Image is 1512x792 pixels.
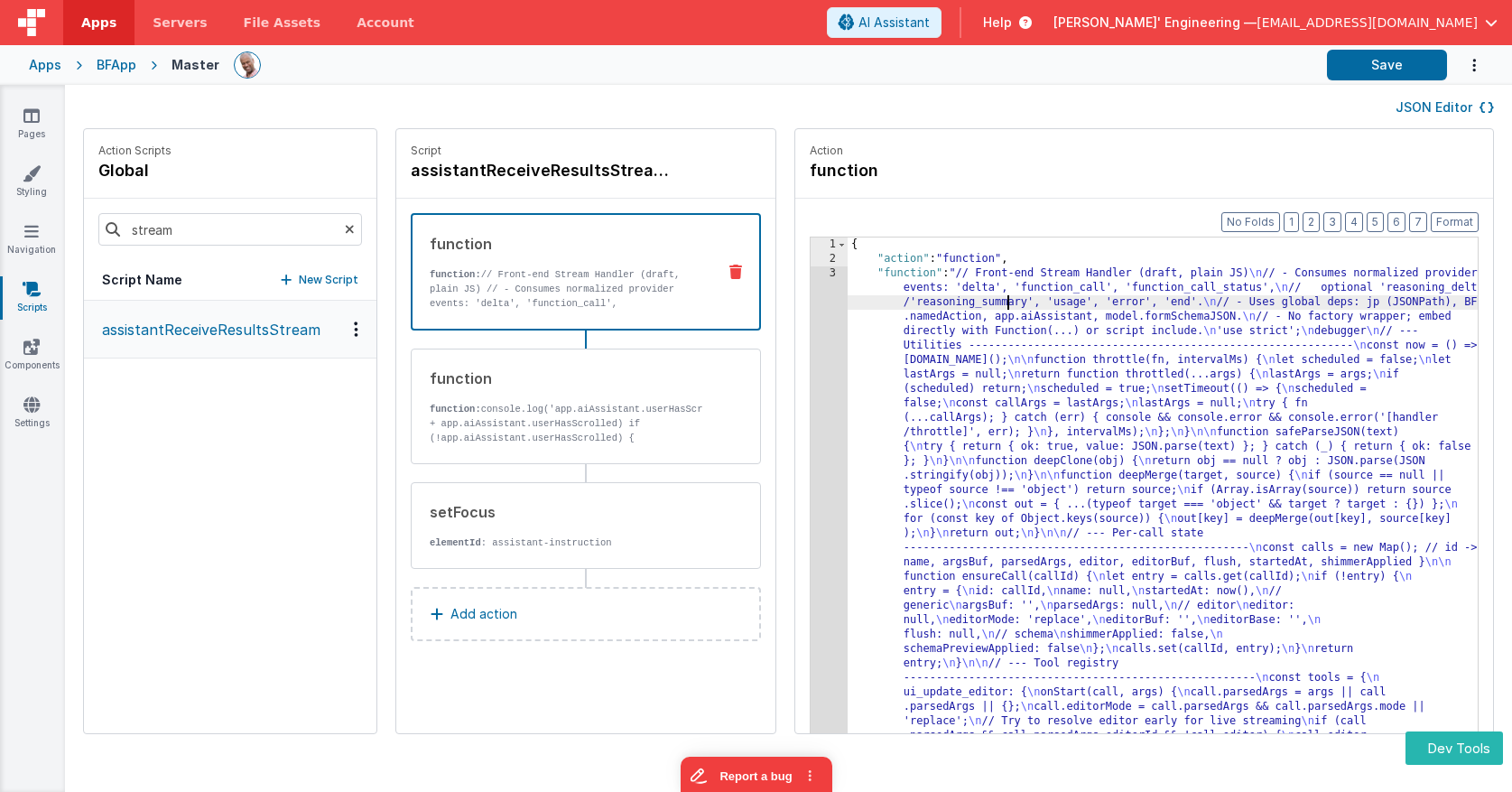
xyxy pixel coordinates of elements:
button: JSON Editor [1396,98,1494,116]
button: Format [1431,212,1479,232]
button: 7 [1409,212,1427,232]
p: assistantReceiveResultsStream [91,319,320,340]
button: [PERSON_NAME]' Engineering — [EMAIL_ADDRESS][DOMAIN_NAME] [1053,14,1498,32]
button: No Folds [1221,212,1280,232]
button: 5 [1367,212,1384,232]
button: Save [1327,50,1447,80]
h5: Script Name [102,271,182,289]
button: New Script [281,271,358,289]
p: Script [411,144,761,158]
button: 1 [1284,212,1299,232]
div: Options [343,321,369,337]
button: 4 [1345,212,1363,232]
button: 2 [1303,212,1320,232]
button: Options [1447,47,1483,84]
p: New Script [299,271,358,289]
div: Apps [29,56,61,74]
div: 1 [811,238,848,252]
p: : assistant-instruction [430,536,702,550]
p: Action [810,144,1479,158]
span: [EMAIL_ADDRESS][DOMAIN_NAME] [1257,14,1478,32]
h4: global [98,158,172,183]
button: 3 [1323,212,1341,232]
div: 2 [811,252,848,266]
p: console.log('app.aiAssistant.userHasScrolled:' + app.aiAssistant.userHasScrolled) if (!app.aiAssi... [430,402,702,489]
span: Apps [81,14,116,32]
div: setFocus [430,501,702,523]
button: Add action [411,587,761,641]
span: File Assets [244,14,321,32]
button: AI Assistant [827,7,942,38]
strong: function: [430,404,481,415]
img: 11ac31fe5dc3d0eff3fbbbf7b26fa6e1 [235,52,260,78]
div: Master [172,56,219,74]
div: BFApp [97,56,136,74]
span: [PERSON_NAME]' Engineering — [1053,14,1257,32]
span: AI Assistant [858,14,930,32]
p: Add action [450,603,517,625]
strong: function: [430,269,481,280]
input: Search scripts [98,213,362,246]
button: Dev Tools [1405,731,1503,765]
p: Action Scripts [98,144,172,158]
h4: assistantReceiveResultsStream [411,158,682,183]
button: assistantReceiveResultsStream [84,301,376,359]
span: Servers [153,14,207,32]
div: function [430,368,702,389]
div: function [430,233,701,255]
strong: elementId [430,537,481,548]
button: 6 [1387,212,1405,232]
h4: function [810,158,1081,183]
span: Help [983,14,1012,32]
p: // Front-end Stream Handler (draft, plain JS) // - Consumes normalized provider events: 'delta', ... [430,267,701,455]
